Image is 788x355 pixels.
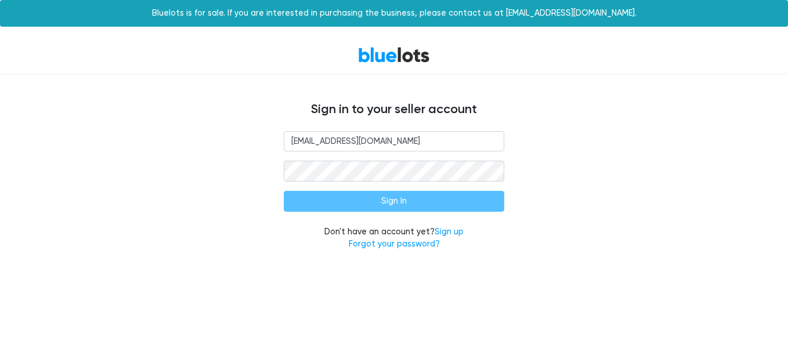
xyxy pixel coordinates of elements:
[349,239,440,249] a: Forgot your password?
[358,46,430,63] a: BlueLots
[46,102,742,117] h4: Sign in to your seller account
[284,191,504,212] input: Sign In
[435,227,464,237] a: Sign up
[284,226,504,251] div: Don't have an account yet?
[284,131,504,152] input: Email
